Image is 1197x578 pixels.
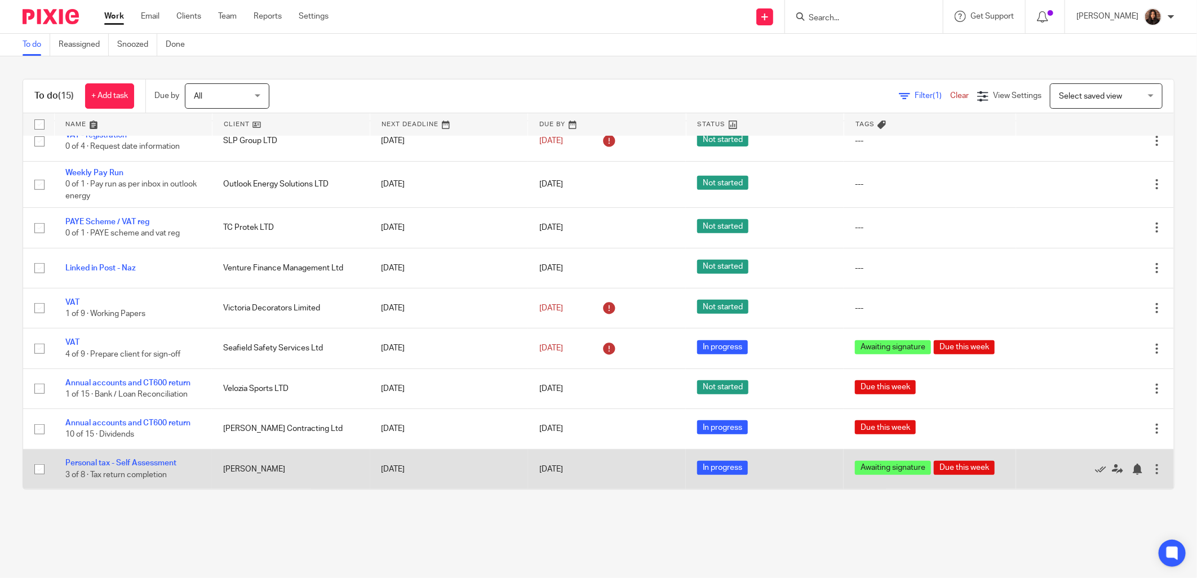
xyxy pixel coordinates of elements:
td: Seafield Safety Services Ltd [212,328,370,368]
a: Annual accounts and CT600 return [65,419,190,427]
span: [DATE] [539,264,563,272]
td: [DATE] [370,208,528,248]
td: Venture Finance Management Ltd [212,248,370,288]
span: Not started [697,176,748,190]
a: Linked in Post - Naz [65,264,136,272]
span: 1 of 15 · Bank / Loan Reconciliation [65,390,188,398]
td: Velozia Sports LTD [212,368,370,408]
a: Email [141,11,159,22]
span: [DATE] [539,180,563,188]
span: Filter [915,92,950,100]
span: Due this week [934,461,995,475]
a: Weekly Pay Run [65,169,123,177]
td: [PERSON_NAME] Contracting Ltd [212,409,370,449]
p: Due by [154,90,179,101]
td: [DATE] [370,328,528,368]
span: Awaiting signature [855,461,931,475]
a: To do [23,34,50,56]
span: Due this week [855,380,916,394]
a: Reassigned [59,34,109,56]
span: Select saved view [1059,92,1122,100]
a: PAYE Scheme / VAT reg [65,218,149,226]
span: 10 of 15 · Dividends [65,431,134,439]
span: Tags [855,121,875,127]
a: Reports [254,11,282,22]
span: Not started [697,380,748,394]
span: All [194,92,202,100]
a: Clear [950,92,969,100]
a: Personal tax - Self Assessment [65,459,176,467]
a: Settings [299,11,329,22]
span: [DATE] [539,344,563,352]
a: VAT [65,339,79,346]
td: [DATE] [370,288,528,328]
td: [DATE] [370,121,528,161]
span: 0 of 1 · Pay run as per inbox in outlook energy [65,180,197,200]
a: Team [218,11,237,22]
span: [DATE] [539,465,563,473]
span: [DATE] [539,137,563,145]
span: Not started [697,300,748,314]
a: Mark as done [1095,464,1112,475]
span: In progress [697,340,748,354]
span: Get Support [970,12,1014,20]
span: View Settings [993,92,1041,100]
a: Clients [176,11,201,22]
a: Done [166,34,193,56]
input: Search [808,14,909,24]
p: [PERSON_NAME] [1076,11,1138,22]
div: --- [855,222,1004,233]
span: Due this week [855,420,916,434]
a: Annual accounts and CT600 return [65,379,190,387]
span: 1 of 9 · Working Papers [65,310,145,318]
td: TC Protek LTD [212,208,370,248]
td: [DATE] [370,161,528,207]
span: 0 of 1 · PAYE scheme and vat reg [65,230,180,238]
span: Due this week [934,340,995,354]
span: 3 of 8 · Tax return completion [65,471,167,479]
td: [PERSON_NAME] [212,449,370,489]
td: Victoria Decorators Limited [212,288,370,328]
a: Work [104,11,124,22]
span: (1) [933,92,942,100]
td: [DATE] [370,409,528,449]
div: --- [855,303,1004,314]
span: 4 of 9 · Prepare client for sign-off [65,350,180,358]
td: [DATE] [370,368,528,408]
td: [DATE] [370,248,528,288]
span: [DATE] [539,224,563,232]
span: In progress [697,461,748,475]
td: SLP Group LTD [212,121,370,161]
div: --- [855,179,1004,190]
h1: To do [34,90,74,102]
a: VAT [65,299,79,306]
span: [DATE] [539,425,563,433]
span: [DATE] [539,304,563,312]
span: Not started [697,260,748,274]
span: In progress [697,420,748,434]
a: + Add task [85,83,134,109]
span: (15) [58,91,74,100]
img: Pixie [23,9,79,24]
td: Outlook Energy Solutions LTD [212,161,370,207]
div: --- [855,263,1004,274]
span: [DATE] [539,385,563,393]
div: --- [855,135,1004,146]
td: [DATE] [370,449,528,489]
a: Snoozed [117,34,157,56]
span: Not started [697,219,748,233]
img: Headshot.jpg [1144,8,1162,26]
span: Awaiting signature [855,340,931,354]
span: 0 of 4 · Request date information [65,143,180,151]
span: Not started [697,132,748,146]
